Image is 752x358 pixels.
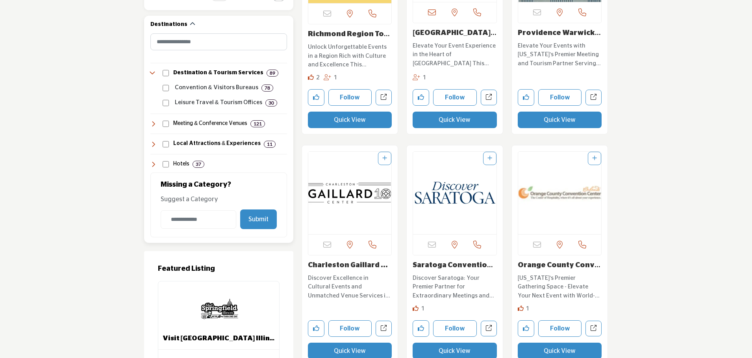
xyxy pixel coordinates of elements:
a: Discover Saratoga: Your Premier Partner for Extraordinary Meetings and Events Within the vibrant ... [413,272,497,301]
input: Search Category [150,33,287,50]
h4: Local Attractions & Experiences: Entertainment, cultural, and recreational destinations that enha... [173,140,261,148]
button: Follow [538,89,582,106]
h3: Charleston Gaillard Center [308,261,392,270]
h3: Saratoga Convention and Tourism Bureau [413,261,497,270]
button: Like company [308,320,324,337]
span: 2 [316,75,320,81]
a: Unlock Unforgettable Events in a Region Rich with Culture and Excellence This organization is ded... [308,41,392,70]
div: 11 Results For Local Attractions & Experiences [264,141,276,148]
p: Elevate Your Event Experience in the Heart of [GEOGRAPHIC_DATA] This dynamic organization serves ... [413,42,497,68]
a: Add To List [592,156,597,161]
h4: Meeting & Conference Venues: Facilities and spaces designed for business meetings, conferences, a... [173,120,247,128]
a: [US_STATE]'s Premier Gathering Space - Elevate Your Next Event with World-Class Facilities and Un... [518,272,602,301]
button: Like company [308,89,324,106]
button: Follow [433,89,477,106]
img: Visit Springfield Illinois [199,289,238,329]
h3: Providence Warwick Convention & Visitors Bureau [518,29,602,38]
b: 78 [265,85,270,91]
b: 37 [196,162,201,167]
div: 121 Results For Meeting & Conference Venues [250,120,265,127]
h2: Missing a Category? [161,181,277,195]
button: Quick View [413,112,497,128]
input: Category Name [161,210,236,229]
a: Saratoga Convention ... [413,262,493,277]
a: Elevate Your Events with [US_STATE]'s Premier Meeting and Tourism Partner Serving as a premier re... [518,40,602,68]
b: 121 [254,121,262,127]
a: Open greensboro-area-cvb in new tab [481,90,497,106]
a: Orange County Conven... [518,262,600,277]
input: Select Local Attractions & Experiences checkbox [163,141,169,147]
span: 1 [526,306,530,312]
p: [US_STATE]'s Premier Gathering Space - Elevate Your Next Event with World-Class Facilities and Un... [518,274,602,301]
h4: Hotels: Accommodations ranging from budget to luxury, offering lodging, amenities, and services t... [173,160,189,168]
b: 11 [267,141,272,147]
img: Charleston Gaillard Center [308,152,392,234]
p: Leisure Travel & Tourism Offices: Connect with experts in leisure travel and tourism to plan memo... [175,98,262,107]
a: Open Listing in new tab [413,152,496,234]
button: Follow [433,320,477,337]
div: 89 Results For Destination & Tourism Services [267,70,278,77]
button: Quick View [308,112,392,128]
img: Orange County Convention Center [518,152,602,234]
input: Select Meeting & Conference Venues checkbox [163,121,169,127]
i: Like [413,305,419,311]
a: Add To List [382,156,387,161]
p: Elevate Your Events with [US_STATE]'s Premier Meeting and Tourism Partner Serving as a premier re... [518,42,602,68]
i: Like [518,305,524,311]
button: Like company [518,320,534,337]
a: Open charleston-gaillard-center in new tab [376,321,392,337]
h3: Greensboro Area CVB [413,29,497,38]
h3: Orange County Convention Center [518,261,602,270]
input: Select Hotels checkbox [163,161,169,167]
a: Open discover-saratoga in new tab [481,321,497,337]
span: 1 [423,75,426,81]
div: Followers [324,73,337,83]
p: Unlock Unforgettable Events in a Region Rich with Culture and Excellence This organization is ded... [308,43,392,70]
a: Visit [GEOGRAPHIC_DATA] Illin... [158,334,279,343]
b: Visit Springfield Illinois [158,334,279,343]
span: 1 [334,75,337,81]
a: Richmond Region Tour... [308,31,390,46]
button: Like company [518,89,534,106]
a: [GEOGRAPHIC_DATA] Area CVB [413,29,496,45]
b: 89 [270,70,275,76]
a: Open providence-warwick-convention-visitors-bureau in new tab [585,90,602,106]
a: Open Listing in new tab [308,152,392,234]
a: Discover Excellence in Cultural Events and Unmatched Venue Services in [GEOGRAPHIC_DATA] Based in... [308,272,392,301]
h2: Destinations [150,21,187,29]
button: Follow [328,89,372,106]
p: Discover Saratoga: Your Premier Partner for Extraordinary Meetings and Events Within the vibrant ... [413,274,497,301]
h4: Destination & Tourism Services: Organizations and services that promote travel, tourism, and loca... [173,69,263,77]
button: Follow [538,320,582,337]
a: Providence Warwick C... [518,29,601,45]
button: Submit [240,209,277,229]
button: Like company [413,89,429,106]
span: Suggest a Category [161,196,218,202]
p: Convention & Visitors Bureaus: Services promoting reginal destinations for meetings and conventions. [175,83,258,92]
a: Charleston Gaillard ... [308,262,388,269]
h3: Richmond Region Tourism [308,30,392,39]
button: Follow [328,320,372,337]
img: Saratoga Convention and Tourism Bureau [413,152,496,234]
span: 1 [421,306,425,312]
p: Discover Excellence in Cultural Events and Unmatched Venue Services in [GEOGRAPHIC_DATA] Based in... [308,274,392,301]
h2: Featured Listing [158,265,280,274]
div: 78 Results For Convention & Visitors Bureaus [261,84,273,92]
a: Elevate Your Event Experience in the Heart of [GEOGRAPHIC_DATA] This dynamic organization serves ... [413,40,497,68]
i: Likes [308,74,314,80]
input: Select Convention & Visitors Bureaus checkbox [163,85,169,91]
div: Followers [413,73,426,83]
button: Like company [413,320,429,337]
b: 30 [269,100,274,106]
input: Select Leisure Travel & Tourism Offices checkbox [163,100,169,106]
a: Open richmond-region-tourism in new tab [376,90,392,106]
div: 37 Results For Hotels [193,161,204,168]
input: Select Destination & Tourism Services checkbox [163,70,169,76]
a: Open orange-county-convention-center in new tab [585,321,602,337]
a: Open Listing in new tab [518,152,602,234]
div: 30 Results For Leisure Travel & Tourism Offices [265,99,277,106]
a: Add To List [487,156,492,161]
button: Quick View [518,112,602,128]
